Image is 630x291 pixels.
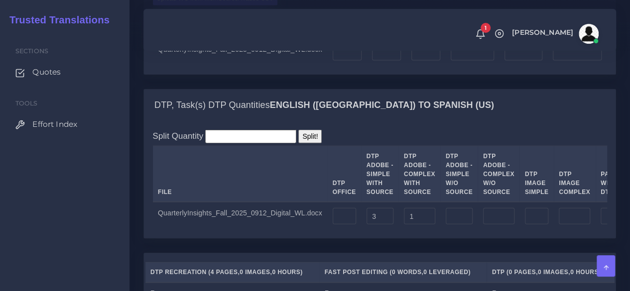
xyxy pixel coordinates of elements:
span: 1 [481,23,491,33]
td: QuarterlyInsights_Fall_2025_0912_Digital_WL.docx [153,202,328,230]
input: Split! [298,130,322,143]
h4: DTP, Task(s) DTP Quantities [154,100,494,111]
span: 0 Hours [570,269,599,276]
span: [PERSON_NAME] [512,29,573,36]
span: 0 Images [240,269,270,276]
th: DTP Image Complex [554,146,596,202]
th: Fast Post Editing ( , ) [319,262,487,283]
th: DTP Recreation ( , , ) [145,262,320,283]
th: DTP Image Simple [519,146,554,202]
span: Tools [15,99,38,107]
img: avatar [579,24,599,44]
a: [PERSON_NAME]avatar [507,24,602,44]
th: DTP Adobe - Complex W/O Source [478,146,519,202]
b: English ([GEOGRAPHIC_DATA]) TO Spanish (US) [270,100,494,110]
th: DTP Adobe - Simple W/O Source [440,146,478,202]
a: Quotes [7,62,122,83]
span: 0 Pages [508,269,536,276]
div: DTP, Task(s) DTP QuantitiesEnglish ([GEOGRAPHIC_DATA]) TO Spanish (US) [144,90,616,121]
span: 0 Leveraged [423,269,468,276]
span: Sections [15,47,48,55]
th: DTP ( , , ) [487,262,614,283]
th: DTP Office [327,146,361,202]
th: DTP Adobe - Complex With Source [398,146,440,202]
span: 4 Pages [211,269,238,276]
a: Trusted Translations [2,12,110,28]
th: DTP Adobe - Simple With Source [361,146,398,202]
span: Quotes [32,67,61,78]
td: QuarterlyInsights_Fall_2025_0912_Digital_WL.docx [153,38,328,66]
a: Effort Index [7,114,122,135]
span: 0 Images [538,269,568,276]
span: 0 Words [392,269,421,276]
th: File [153,146,328,202]
label: Split Quantity [153,130,204,142]
h2: Trusted Translations [2,14,110,26]
span: Effort Index [32,119,77,130]
span: 0 Hours [272,269,300,276]
div: DTP, Task(s) DTP QuantitiesEnglish ([GEOGRAPHIC_DATA]) TO Spanish (US) [144,121,616,239]
a: 1 [472,28,489,39]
